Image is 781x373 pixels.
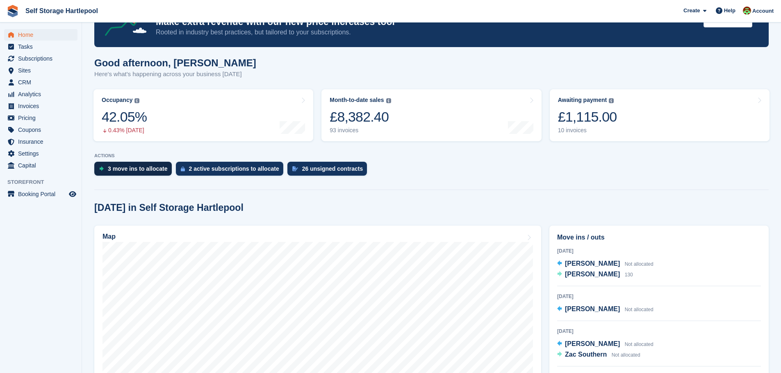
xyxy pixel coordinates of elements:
span: Not allocated [625,261,653,267]
span: Sites [18,65,67,76]
a: 26 unsigned contracts [287,162,371,180]
a: menu [4,53,77,64]
span: Not allocated [612,352,640,358]
span: [PERSON_NAME] [565,305,620,312]
span: Subscriptions [18,53,67,64]
span: Account [752,7,774,15]
span: Not allocated [625,307,653,312]
span: Pricing [18,112,67,124]
div: Month-to-date sales [330,97,384,104]
div: Awaiting payment [558,97,607,104]
a: [PERSON_NAME] Not allocated [557,304,653,315]
span: [PERSON_NAME] [565,271,620,278]
span: Invoices [18,100,67,112]
div: 0.43% [DATE] [102,127,147,134]
a: menu [4,136,77,147]
span: Zac Southern [565,351,607,358]
div: Occupancy [102,97,132,104]
span: Home [18,29,67,41]
div: 10 invoices [558,127,617,134]
a: menu [4,160,77,171]
a: menu [4,88,77,100]
span: Coupons [18,124,67,136]
div: [DATE] [557,247,761,255]
span: Analytics [18,88,67,100]
span: Help [724,7,735,15]
img: active_subscription_to_allocate_icon-d502201f5373d7db506a760aba3b589e785aa758c864c3986d89f69b8ff3... [181,166,185,172]
p: ACTIONS [94,153,769,158]
span: [PERSON_NAME] [565,340,620,347]
img: contract_signature_icon-13c848040528278c33f63329250d36e43548de30e8caae1d1a13099fd9432cc5.svg [292,166,298,171]
div: 93 invoices [330,127,391,134]
a: Self Storage Hartlepool [22,4,101,18]
span: Not allocated [625,341,653,347]
a: Month-to-date sales £8,382.40 93 invoices [321,89,541,141]
img: move_ins_to_allocate_icon-fdf77a2bb77ea45bf5b3d319d69a93e2d87916cf1d5bf7949dd705db3b84f3ca.svg [99,166,104,171]
img: icon-info-grey-7440780725fd019a000dd9b08b2336e03edf1995a4989e88bcd33f0948082b44.svg [386,98,391,103]
img: Woods Removals [743,7,751,15]
img: icon-info-grey-7440780725fd019a000dd9b08b2336e03edf1995a4989e88bcd33f0948082b44.svg [134,98,139,103]
div: 2 active subscriptions to allocate [189,165,279,172]
div: £8,382.40 [330,109,391,125]
p: Here's what's happening across your business [DATE] [94,70,256,79]
a: menu [4,65,77,76]
span: Capital [18,160,67,171]
span: CRM [18,77,67,88]
img: stora-icon-8386f47178a22dfd0bd8f6a31ec36ba5ce8667c1dd55bd0f319d3a0aa187defe.svg [7,5,19,17]
a: menu [4,77,77,88]
span: Booking Portal [18,188,67,200]
a: menu [4,188,77,200]
span: Insurance [18,136,67,147]
a: menu [4,41,77,52]
div: [DATE] [557,328,761,335]
h2: [DATE] in Self Storage Hartlepool [94,202,244,213]
a: Zac Southern Not allocated [557,350,640,360]
a: Preview store [68,189,77,199]
h2: Map [102,233,116,240]
span: 130 [625,272,633,278]
div: £1,115.00 [558,109,617,125]
div: 42.05% [102,109,147,125]
a: menu [4,112,77,124]
h2: Move ins / outs [557,233,761,242]
span: Storefront [7,178,82,186]
div: 3 move ins to allocate [108,165,168,172]
div: [DATE] [557,293,761,300]
h1: Good afternoon, [PERSON_NAME] [94,57,256,68]
a: 3 move ins to allocate [94,162,176,180]
a: 2 active subscriptions to allocate [176,162,287,180]
a: menu [4,29,77,41]
a: Awaiting payment £1,115.00 10 invoices [550,89,770,141]
a: menu [4,124,77,136]
a: [PERSON_NAME] Not allocated [557,259,653,269]
span: Create [683,7,700,15]
a: Occupancy 42.05% 0.43% [DATE] [93,89,313,141]
a: menu [4,100,77,112]
div: 26 unsigned contracts [302,165,363,172]
a: menu [4,148,77,159]
a: [PERSON_NAME] 130 [557,269,633,280]
p: Rooted in industry best practices, but tailored to your subscriptions. [156,28,697,37]
img: icon-info-grey-7440780725fd019a000dd9b08b2336e03edf1995a4989e88bcd33f0948082b44.svg [609,98,614,103]
a: [PERSON_NAME] Not allocated [557,339,653,350]
span: [PERSON_NAME] [565,260,620,267]
span: Settings [18,148,67,159]
span: Tasks [18,41,67,52]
